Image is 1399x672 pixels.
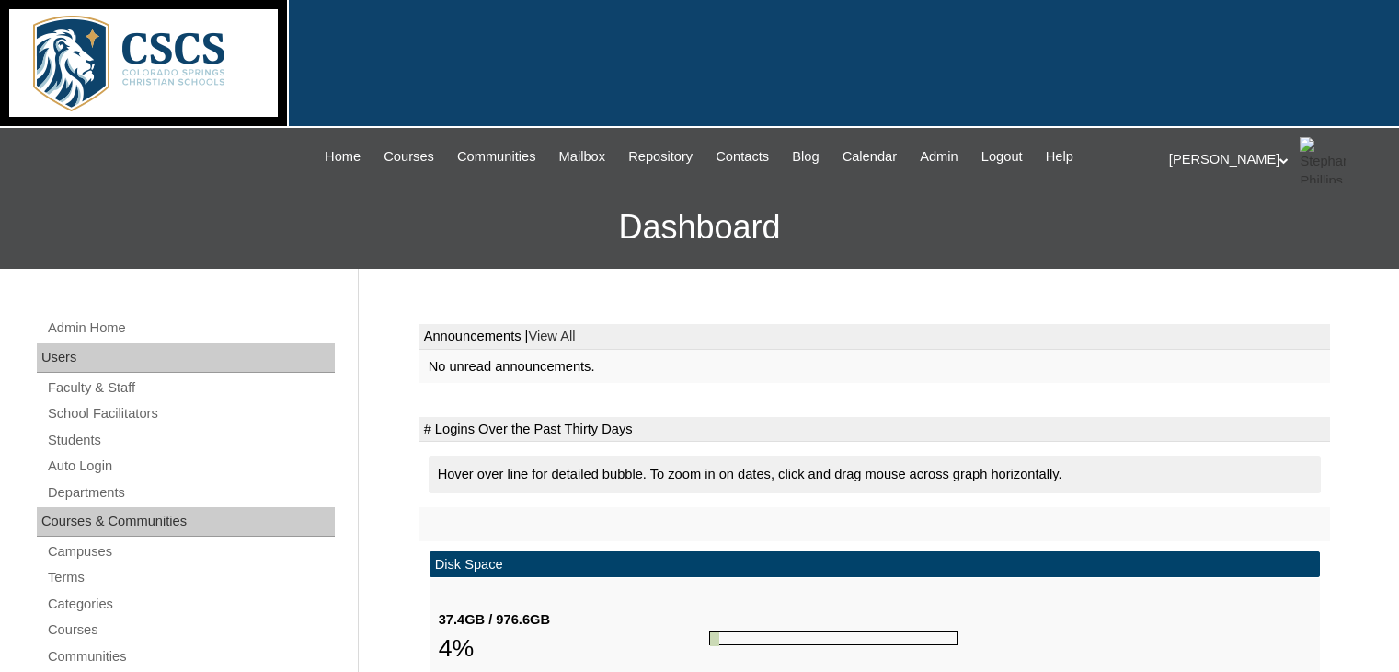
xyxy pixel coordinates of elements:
a: Mailbox [550,146,615,168]
span: Contacts [716,146,769,168]
a: Campuses [46,540,335,563]
span: Courses [384,146,434,168]
a: Departments [46,481,335,504]
a: Contacts [706,146,778,168]
a: Faculty & Staff [46,377,335,400]
a: Communities [448,146,545,168]
a: Auto Login [46,455,335,478]
a: Repository [619,146,702,168]
img: Stephanie Phillips [1300,137,1346,183]
td: Announcements | [419,324,1330,350]
div: [PERSON_NAME] [1169,137,1381,183]
div: Hover over line for detailed bubble. To zoom in on dates, click and drag mouse across graph horiz... [429,456,1321,493]
td: Disk Space [430,551,1320,578]
span: Communities [457,146,536,168]
a: School Facilitators [46,402,335,425]
a: Logout [972,146,1032,168]
a: Home [315,146,370,168]
a: Admin [911,146,968,168]
span: Admin [920,146,958,168]
a: Blog [783,146,828,168]
div: 37.4GB / 976.6GB [439,610,709,630]
a: Courses [46,619,335,642]
span: Home [325,146,361,168]
div: Users [37,343,335,373]
a: Admin Home [46,317,335,340]
a: Calendar [833,146,906,168]
div: Courses & Communities [37,507,335,537]
a: Help [1037,146,1083,168]
span: Help [1046,146,1073,168]
span: Mailbox [559,146,606,168]
a: Students [46,429,335,452]
a: Categories [46,593,335,616]
a: View All [528,329,575,343]
a: Communities [46,645,335,668]
span: Repository [628,146,693,168]
a: Terms [46,566,335,589]
span: Calendar [843,146,897,168]
span: Blog [792,146,819,168]
td: # Logins Over the Past Thirty Days [419,417,1330,443]
a: Courses [374,146,443,168]
td: No unread announcements. [419,350,1330,384]
span: Logout [981,146,1023,168]
img: logo-white.png [9,9,278,117]
div: 4% [439,630,709,666]
h3: Dashboard [9,186,1390,269]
